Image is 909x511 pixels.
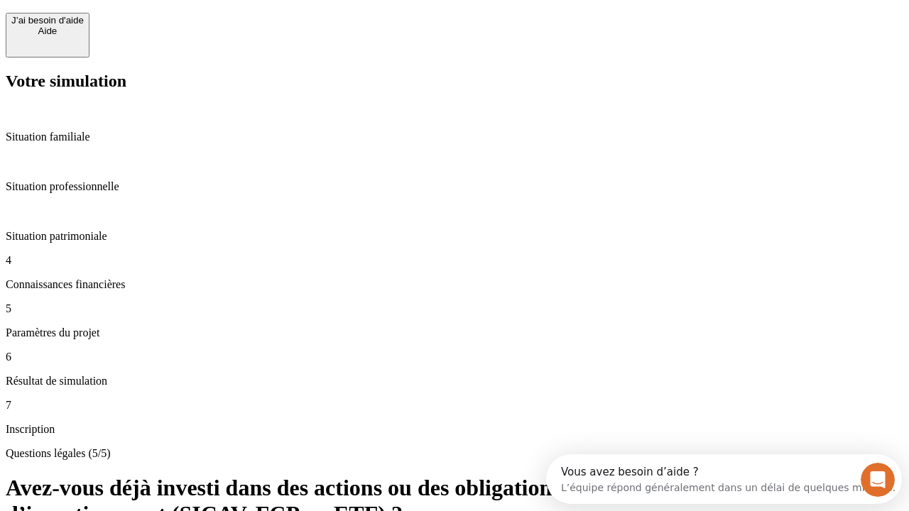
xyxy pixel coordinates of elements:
[861,463,895,497] iframe: Intercom live chat
[11,26,84,36] div: Aide
[6,72,903,91] h2: Votre simulation
[6,254,903,267] p: 4
[6,131,903,143] p: Situation familiale
[6,375,903,388] p: Résultat de simulation
[6,180,903,193] p: Situation professionnelle
[546,454,902,504] iframe: Intercom live chat discovery launcher
[6,423,903,436] p: Inscription
[6,351,903,363] p: 6
[6,302,903,315] p: 5
[6,6,391,45] div: Ouvrir le Messenger Intercom
[15,12,349,23] div: Vous avez besoin d’aide ?
[6,230,903,243] p: Situation patrimoniale
[6,399,903,412] p: 7
[6,447,903,460] p: Questions légales (5/5)
[6,278,903,291] p: Connaissances financières
[15,23,349,38] div: L’équipe répond généralement dans un délai de quelques minutes.
[6,13,89,57] button: J’ai besoin d'aideAide
[11,15,84,26] div: J’ai besoin d'aide
[6,326,903,339] p: Paramètres du projet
